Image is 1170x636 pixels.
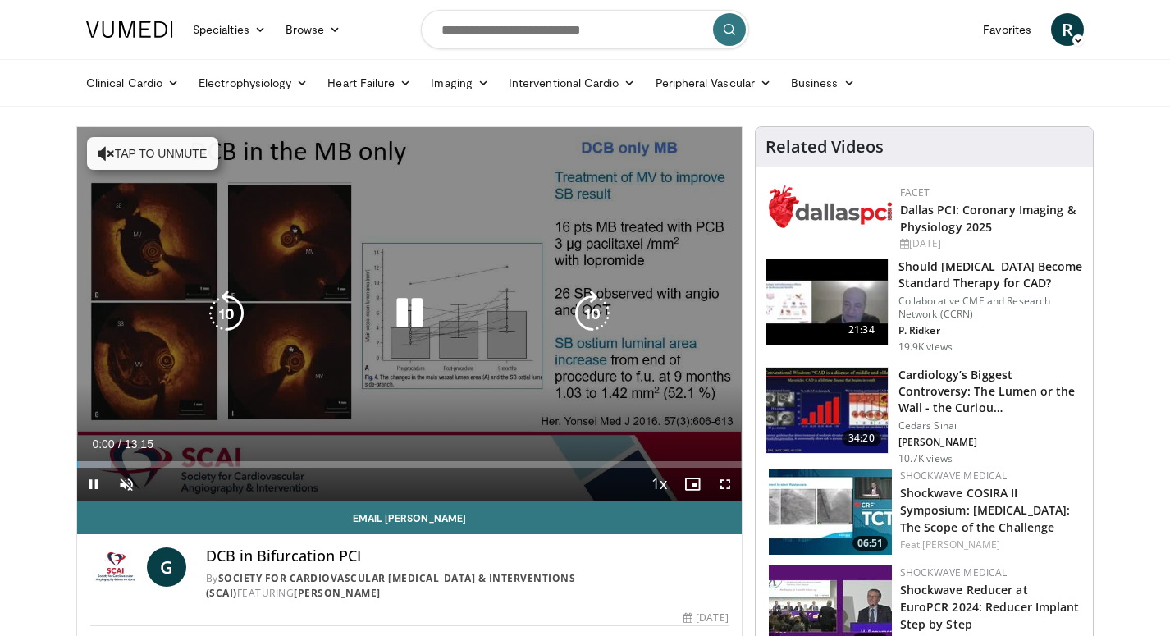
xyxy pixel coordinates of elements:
input: Search topics, interventions [421,10,749,49]
span: 21:34 [842,322,881,338]
p: [PERSON_NAME] [898,436,1083,449]
div: [DATE] [683,611,728,625]
a: Shockwave Medical [900,469,1008,483]
a: Heart Failure [318,66,421,99]
a: G [147,547,186,587]
a: Clinical Cardio [76,66,189,99]
span: / [118,437,121,451]
p: Collaborative CME and Research Network (CCRN) [898,295,1083,321]
span: 06:51 [852,536,888,551]
a: 21:34 Should [MEDICAL_DATA] Become Standard Therapy for CAD? Collaborative CME and Research Netwo... [766,259,1083,354]
a: Shockwave Medical [900,565,1008,579]
span: 34:20 [842,430,881,446]
span: 13:15 [125,437,153,451]
p: P. Ridker [898,324,1083,337]
span: 0:00 [92,437,114,451]
h3: Cardiology’s Biggest Controversy: The Lumen or the Wall - the Curiou… [898,367,1083,416]
a: Specialties [183,13,276,46]
button: Tap to unmute [87,137,218,170]
a: Shockwave COSIRA II Symposium: [MEDICAL_DATA]: The Scope of the Challenge [900,485,1071,535]
img: VuMedi Logo [86,21,173,38]
a: Society for Cardiovascular [MEDICAL_DATA] & Interventions (SCAI) [206,571,576,600]
p: 19.9K views [898,341,953,354]
button: Playback Rate [643,468,676,501]
div: Progress Bar [77,461,742,468]
div: By FEATURING [206,571,729,601]
a: Imaging [421,66,499,99]
a: 34:20 Cardiology’s Biggest Controversy: The Lumen or the Wall - the Curiou… Cedars Sinai [PERSON_... [766,367,1083,465]
h3: Should [MEDICAL_DATA] Become Standard Therapy for CAD? [898,259,1083,291]
h4: Related Videos [766,137,884,157]
a: FACET [900,185,930,199]
img: Society for Cardiovascular Angiography & Interventions (SCAI) [90,547,140,587]
a: 06:51 [769,469,892,555]
h4: DCB in Bifurcation PCI [206,547,729,565]
img: 939357b5-304e-4393-95de-08c51a3c5e2a.png.150x105_q85_autocrop_double_scale_upscale_version-0.2.png [769,185,892,228]
a: Electrophysiology [189,66,318,99]
p: Cedars Sinai [898,419,1083,432]
button: Enable picture-in-picture mode [676,468,709,501]
a: Business [781,66,865,99]
a: Browse [276,13,351,46]
video-js: Video Player [77,127,742,501]
a: Interventional Cardio [499,66,646,99]
a: R [1051,13,1084,46]
img: d453240d-5894-4336-be61-abca2891f366.150x105_q85_crop-smart_upscale.jpg [766,368,888,453]
a: Email [PERSON_NAME] [77,501,742,534]
button: Pause [77,468,110,501]
img: eb63832d-2f75-457d-8c1a-bbdc90eb409c.150x105_q85_crop-smart_upscale.jpg [766,259,888,345]
button: Unmute [110,468,143,501]
a: [PERSON_NAME] [922,538,1000,551]
a: Dallas PCI: Coronary Imaging & Physiology 2025 [900,202,1076,235]
img: c35ce14a-3a80-4fd3-b91e-c59d4b4f33e6.150x105_q85_crop-smart_upscale.jpg [769,469,892,555]
p: 10.7K views [898,452,953,465]
div: [DATE] [900,236,1080,251]
a: [PERSON_NAME] [294,586,381,600]
button: Fullscreen [709,468,742,501]
div: Feat. [900,538,1080,552]
a: Peripheral Vascular [646,66,781,99]
a: Favorites [973,13,1041,46]
a: Shockwave Reducer at EuroPCR 2024: Reducer Implant Step by Step [900,582,1080,632]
